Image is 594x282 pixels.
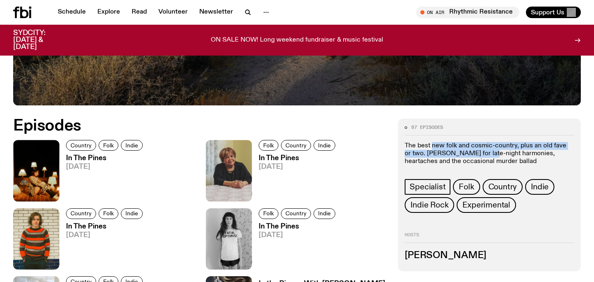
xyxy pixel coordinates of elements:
h3: In The Pines [259,223,338,230]
a: Indie [525,179,554,195]
p: ON SALE NOW! Long weekend fundraiser & music festival [211,37,383,44]
h3: In The Pines [66,223,145,230]
span: Folk [103,210,114,217]
a: Country [281,140,311,151]
a: Read [127,7,152,18]
span: Indie [318,210,331,217]
a: Indie [121,208,143,219]
button: Support Us [526,7,581,18]
span: Indie Rock [410,200,448,210]
span: 87 episodes [411,125,443,130]
a: Folk [259,208,278,219]
span: Specialist [410,182,445,191]
span: [DATE] [259,232,338,239]
h2: Hosts [405,233,574,242]
span: Folk [263,142,274,148]
a: Volunteer [153,7,193,18]
a: In The Pines[DATE] [252,223,338,270]
a: Country [281,208,311,219]
a: Country [66,140,96,151]
span: Folk [103,142,114,148]
span: Folk [263,210,274,217]
a: Folk [453,179,480,195]
button: On AirRhythmic Resistance [416,7,519,18]
span: Indie [318,142,331,148]
a: Indie [121,140,143,151]
span: Indie [531,182,549,191]
p: The best new folk and cosmic-country, plus an old fave or two. [PERSON_NAME] for late-night harmo... [405,142,574,166]
span: Support Us [531,9,564,16]
a: In The Pines[DATE] [252,155,338,201]
h3: In The Pines [66,155,145,162]
a: Indie [313,140,335,151]
h3: [PERSON_NAME] [405,251,574,260]
span: Indie [125,210,138,217]
a: Indie [313,208,335,219]
span: Country [71,210,92,217]
h2: Episodes [13,119,388,133]
h3: SYDCITY: [DATE] & [DATE] [13,30,66,51]
a: Country [483,179,523,195]
span: Folk [459,182,474,191]
a: Experimental [457,197,516,213]
span: Country [285,142,306,148]
span: [DATE] [259,163,338,170]
a: Folk [259,140,278,151]
h3: In The Pines [259,155,338,162]
a: Newsletter [194,7,238,18]
span: Country [71,142,92,148]
a: Folk [99,208,118,219]
a: In The Pines[DATE] [59,155,145,201]
span: Indie [125,142,138,148]
a: Specialist [405,179,450,195]
a: Schedule [53,7,91,18]
a: Explore [92,7,125,18]
span: [DATE] [66,232,145,239]
a: Indie Rock [405,197,454,213]
span: Country [488,182,517,191]
span: Country [285,210,306,217]
a: Folk [99,140,118,151]
a: In The Pines[DATE] [59,223,145,270]
span: Experimental [462,200,510,210]
span: [DATE] [66,163,145,170]
a: Country [66,208,96,219]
